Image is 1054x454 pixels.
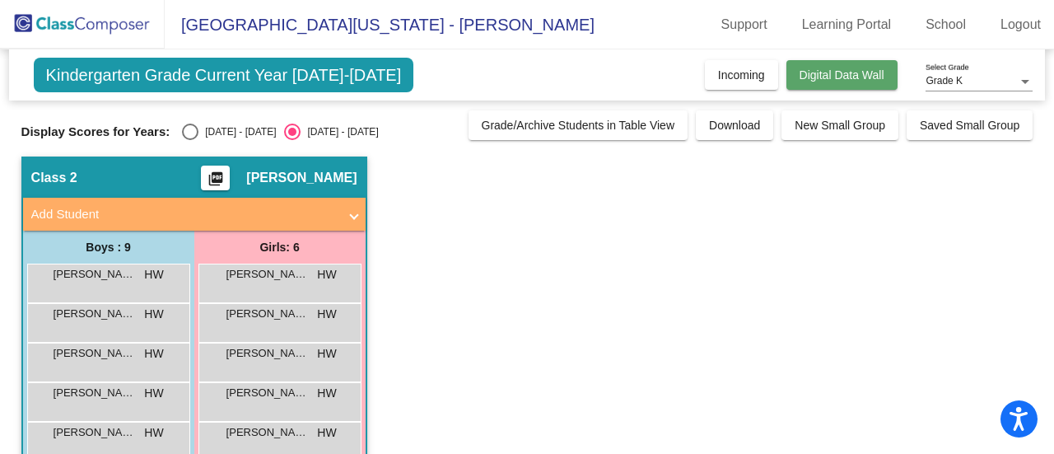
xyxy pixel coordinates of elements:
span: Grade K [926,75,963,87]
span: New Small Group [795,119,885,132]
span: HW [317,385,336,402]
span: [PERSON_NAME] [226,424,309,441]
span: HW [144,266,163,283]
mat-radio-group: Select an option [182,124,378,140]
span: Saved Small Group [920,119,1019,132]
span: HW [144,345,163,363]
button: Incoming [705,60,778,90]
mat-panel-title: Add Student [31,205,338,224]
span: [GEOGRAPHIC_DATA][US_STATE] - [PERSON_NAME] [165,12,595,38]
button: Grade/Archive Students in Table View [469,110,688,140]
span: HW [317,266,336,283]
span: HW [317,306,336,323]
span: [PERSON_NAME] [226,385,309,401]
button: Print Students Details [201,166,230,190]
button: Saved Small Group [907,110,1033,140]
span: Display Scores for Years: [21,124,170,139]
span: [PERSON_NAME] [226,306,309,322]
div: [DATE] - [DATE] [301,124,378,139]
div: [DATE] - [DATE] [198,124,276,139]
span: HW [144,385,163,402]
span: [PERSON_NAME] [54,345,136,362]
span: [PERSON_NAME] [226,266,309,283]
span: Incoming [718,68,765,82]
button: Download [696,110,773,140]
a: Learning Portal [789,12,905,38]
div: Boys : 9 [23,231,194,264]
span: [PERSON_NAME] [246,170,357,186]
button: New Small Group [781,110,898,140]
span: Class 2 [31,170,77,186]
a: School [912,12,979,38]
mat-icon: picture_as_pdf [206,171,226,194]
span: [PERSON_NAME] [54,306,136,322]
a: Support [708,12,781,38]
span: Kindergarten Grade Current Year [DATE]-[DATE] [34,58,414,92]
span: HW [144,306,163,323]
span: [PERSON_NAME] [54,266,136,283]
a: Logout [987,12,1054,38]
span: [PERSON_NAME] [54,424,136,441]
span: Grade/Archive Students in Table View [482,119,675,132]
span: HW [317,424,336,442]
button: Digital Data Wall [786,60,898,90]
span: [PERSON_NAME] [54,385,136,401]
span: HW [317,345,336,363]
span: Download [709,119,760,132]
span: [PERSON_NAME] [226,345,309,362]
span: Digital Data Wall [800,68,884,82]
span: HW [144,424,163,442]
div: Girls: 6 [194,231,366,264]
mat-expansion-panel-header: Add Student [23,198,366,231]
